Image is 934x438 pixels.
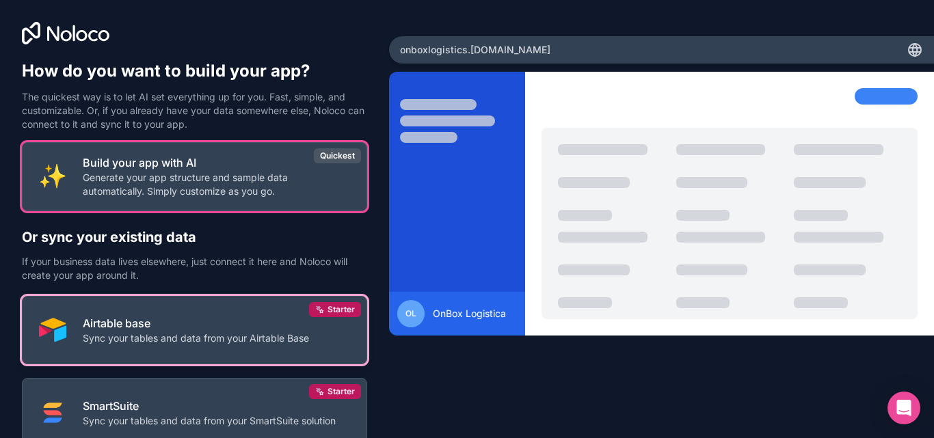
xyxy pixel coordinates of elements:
[22,90,367,131] p: The quickest way is to let AI set everything up for you. Fast, simple, and customizable. Or, if y...
[22,255,367,282] p: If your business data lives elsewhere, just connect it here and Noloco will create your app aroun...
[400,43,550,57] span: onboxlogistics .[DOMAIN_NAME]
[433,307,506,320] span: OnBox Logistica
[39,163,66,190] img: INTERNAL_WITH_AI
[405,308,416,319] span: OL
[328,386,355,397] span: Starter
[22,142,367,211] button: INTERNAL_WITH_AIBuild your app with AIGenerate your app structure and sample data automatically. ...
[22,60,367,82] h1: How do you want to build your app?
[328,304,355,315] span: Starter
[888,392,920,424] div: Open Intercom Messenger
[83,398,336,414] p: SmartSuite
[83,414,336,428] p: Sync your tables and data from your SmartSuite solution
[83,331,309,345] p: Sync your tables and data from your Airtable Base
[83,154,350,171] p: Build your app with AI
[39,399,66,426] img: SMART_SUITE
[314,148,361,163] div: Quickest
[22,228,367,247] h2: Or sync your existing data
[39,316,66,344] img: AIRTABLE
[83,315,309,331] p: Airtable base
[22,296,367,365] button: AIRTABLEAirtable baseSync your tables and data from your Airtable BaseStarter
[83,171,350,198] p: Generate your app structure and sample data automatically. Simply customize as you go.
